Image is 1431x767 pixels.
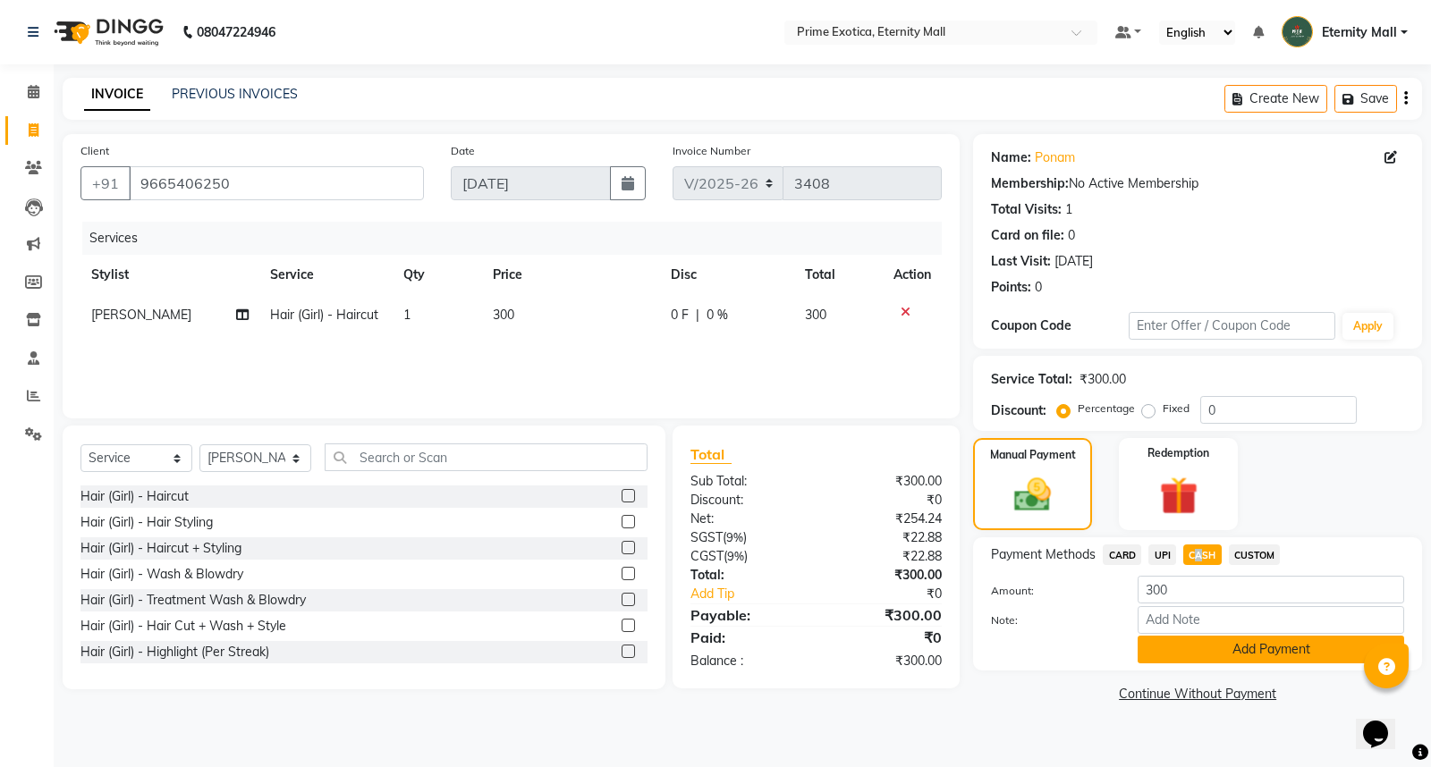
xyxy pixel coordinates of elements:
[82,222,955,255] div: Services
[1138,636,1404,663] button: Add Payment
[817,528,956,547] div: ₹22.88
[1229,544,1281,565] span: CUSTOM
[696,306,699,324] span: |
[325,443,648,471] input: Search or Scan
[1103,544,1141,565] span: CARD
[690,529,723,545] span: SGST
[817,604,956,626] div: ₹300.00
[883,255,942,295] th: Action
[84,79,150,111] a: INVOICE
[677,627,817,648] div: Paid:
[817,566,956,585] div: ₹300.00
[840,585,956,603] div: ₹0
[1224,85,1327,113] button: Create New
[80,255,259,295] th: Stylist
[991,316,1129,335] div: Coupon Code
[259,255,394,295] th: Service
[677,510,817,528] div: Net:
[1035,278,1042,297] div: 0
[482,255,660,295] th: Price
[197,7,275,57] b: 08047224946
[1147,445,1209,461] label: Redemption
[1356,695,1413,749] iframe: chat widget
[172,86,298,102] a: PREVIOUS INVOICES
[991,370,1072,389] div: Service Total:
[677,528,817,547] div: ( )
[80,565,243,584] div: Hair (Girl) - Wash & Blowdry
[80,643,269,662] div: Hair (Girl) - Highlight (Per Streak)
[817,472,956,491] div: ₹300.00
[817,491,956,510] div: ₹0
[1080,370,1126,389] div: ₹300.00
[990,447,1076,463] label: Manual Payment
[1078,400,1135,417] label: Percentage
[677,566,817,585] div: Total:
[80,513,213,532] div: Hair (Girl) - Hair Styling
[978,612,1124,628] label: Note:
[80,166,131,200] button: +91
[80,591,306,610] div: Hair (Girl) - Treatment Wash & Blowdry
[91,307,191,323] span: [PERSON_NAME]
[978,583,1124,599] label: Amount:
[817,547,956,566] div: ₹22.88
[805,307,826,323] span: 300
[991,545,1096,564] span: Payment Methods
[1334,85,1397,113] button: Save
[46,7,168,57] img: logo
[1138,576,1404,603] input: Amount
[677,491,817,510] div: Discount:
[690,548,724,564] span: CGST
[677,585,840,603] a: Add Tip
[991,252,1051,271] div: Last Visit:
[677,472,817,491] div: Sub Total:
[677,604,817,626] div: Payable:
[817,652,956,670] div: ₹300.00
[991,148,1031,167] div: Name:
[1129,312,1335,340] input: Enter Offer / Coupon Code
[80,143,109,159] label: Client
[80,487,189,506] div: Hair (Girl) - Haircut
[1282,16,1313,47] img: Eternity Mall
[991,278,1031,297] div: Points:
[660,255,794,295] th: Disc
[794,255,884,295] th: Total
[451,143,475,159] label: Date
[1342,313,1393,340] button: Apply
[677,652,817,670] div: Balance :
[991,200,1062,219] div: Total Visits:
[1163,400,1190,417] label: Fixed
[690,445,732,464] span: Total
[1148,544,1176,565] span: UPI
[726,530,743,544] span: 9%
[991,401,1046,420] div: Discount:
[673,143,750,159] label: Invoice Number
[493,307,514,323] span: 300
[707,306,728,324] span: 0 %
[1068,226,1075,245] div: 0
[817,510,956,528] div: ₹254.24
[403,307,411,323] span: 1
[991,174,1404,193] div: No Active Membership
[727,549,744,563] span: 9%
[677,547,817,566] div: ( )
[129,166,424,200] input: Search by Name/Mobile/Email/Code
[1138,606,1404,634] input: Add Note
[991,174,1069,193] div: Membership:
[991,226,1064,245] div: Card on file:
[1322,23,1397,42] span: Eternity Mall
[671,306,689,324] span: 0 F
[80,617,286,636] div: Hair (Girl) - Hair Cut + Wash + Style
[1147,472,1210,519] img: _gift.svg
[1035,148,1075,167] a: Ponam
[977,685,1418,704] a: Continue Without Payment
[80,539,241,558] div: Hair (Girl) - Haircut + Styling
[1183,544,1222,565] span: CASH
[1003,474,1063,516] img: _cash.svg
[270,307,378,323] span: Hair (Girl) - Haircut
[1054,252,1093,271] div: [DATE]
[1065,200,1072,219] div: 1
[817,627,956,648] div: ₹0
[393,255,482,295] th: Qty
